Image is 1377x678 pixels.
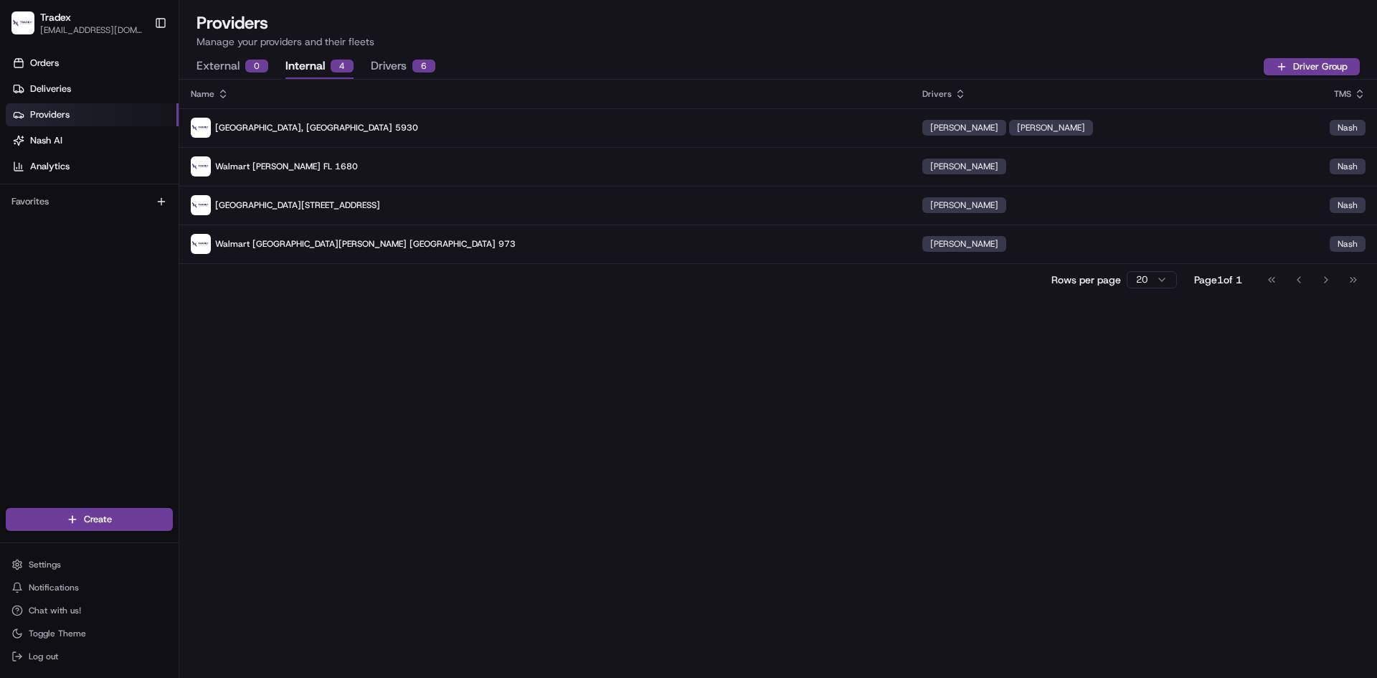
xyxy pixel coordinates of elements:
[115,202,236,228] a: 💻API Documentation
[6,646,173,667] button: Log out
[6,601,173,621] button: Chat with us!
[136,208,230,222] span: API Documentation
[191,234,899,254] p: Walmart [GEOGRAPHIC_DATA][PERSON_NAME] [GEOGRAPHIC_DATA] 973
[30,57,59,70] span: Orders
[245,60,268,72] div: 0
[6,555,173,575] button: Settings
[6,77,179,100] a: Deliveries
[930,199,998,211] span: [PERSON_NAME]
[49,137,235,151] div: Start new chat
[331,60,354,72] div: 4
[121,209,133,221] div: 💻
[191,118,211,138] img: 1679586894394
[30,83,71,95] span: Deliveries
[14,209,26,221] div: 📗
[1264,58,1360,75] button: Driver Group
[40,24,143,36] button: [EMAIL_ADDRESS][DOMAIN_NAME]
[84,513,112,526] span: Create
[1051,273,1121,287] p: Rows per page
[197,34,1360,49] p: Manage your providers and their fleets
[1330,236,1366,252] div: Nash
[49,151,181,163] div: We're available if you need us!
[930,161,998,172] span: [PERSON_NAME]
[29,651,58,662] span: Log out
[1330,88,1366,100] div: TMS
[1194,273,1242,287] div: Page 1 of 1
[29,628,86,639] span: Toggle Theme
[922,88,1307,100] div: Drivers
[191,118,899,138] p: [GEOGRAPHIC_DATA], [GEOGRAPHIC_DATA] 5930
[6,155,179,178] a: Analytics
[1330,197,1366,213] div: Nash
[30,134,62,147] span: Nash AI
[101,243,174,254] a: Powered byPylon
[244,141,261,159] button: Start new chat
[1330,120,1366,136] div: Nash
[29,559,61,570] span: Settings
[40,10,71,24] button: Tradex
[191,195,211,215] img: 1679586894394
[14,57,261,80] p: Welcome 👋
[197,55,268,79] button: External
[6,578,173,598] button: Notifications
[14,14,43,43] img: Nash
[371,55,435,79] button: Drivers
[6,623,173,644] button: Toggle Theme
[285,55,354,79] button: Internal
[412,60,435,72] div: 6
[29,605,81,616] span: Chat with us!
[6,103,179,126] a: Providers
[37,93,237,108] input: Clear
[191,156,211,176] img: 1679586894394
[6,6,148,40] button: TradexTradex[EMAIL_ADDRESS][DOMAIN_NAME]
[930,122,998,133] span: [PERSON_NAME]
[29,208,110,222] span: Knowledge Base
[191,195,899,215] p: [GEOGRAPHIC_DATA][STREET_ADDRESS]
[11,11,34,34] img: Tradex
[6,52,179,75] a: Orders
[9,202,115,228] a: 📗Knowledge Base
[191,156,899,176] p: Walmart [PERSON_NAME] FL 1680
[6,129,179,152] a: Nash AI
[197,11,1360,34] h1: Providers
[14,137,40,163] img: 1736555255976-a54dd68f-1ca7-489b-9aae-adbdc363a1c4
[1017,122,1085,133] span: [PERSON_NAME]
[30,160,70,173] span: Analytics
[29,582,79,593] span: Notifications
[6,508,173,531] button: Create
[191,234,211,254] img: 1679586894394
[930,238,998,250] span: [PERSON_NAME]
[1330,159,1366,174] div: Nash
[6,190,173,213] div: Favorites
[143,243,174,254] span: Pylon
[191,88,899,100] div: Name
[30,108,70,121] span: Providers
